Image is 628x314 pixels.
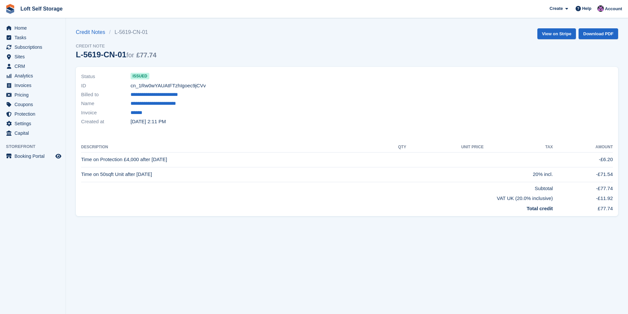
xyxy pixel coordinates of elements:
span: Create [550,5,563,12]
span: issued [131,73,149,79]
span: Name [81,100,131,107]
strong: Total credit [526,206,553,211]
span: Protection [15,109,54,119]
a: Download PDF [579,28,618,39]
a: menu [3,71,62,80]
th: Tax [484,142,553,153]
td: Time on Protection £4,000 after [DATE] [81,152,378,167]
a: Credit Notes [76,28,109,36]
span: for [126,51,134,59]
span: Coupons [15,100,54,109]
a: menu [3,90,62,100]
a: menu [3,62,62,71]
span: Status [81,73,131,80]
span: Account [605,6,622,12]
a: View on Stripe [537,28,576,39]
span: Analytics [15,71,54,80]
span: Invoices [15,81,54,90]
td: -£11.92 [553,192,613,202]
th: Description [81,142,378,153]
span: Settings [15,119,54,128]
h1: L-5619-CN-01 [76,50,157,59]
img: stora-icon-8386f47178a22dfd0bd8f6a31ec36ba5ce8667c1dd55bd0f319d3a0aa187defe.svg [5,4,15,14]
a: Preview store [54,152,62,160]
span: Credit Note [76,43,157,49]
th: Amount [553,142,613,153]
time: 2025-08-14 13:11:46 UTC [131,118,166,126]
span: Help [582,5,591,12]
span: Billed to [81,91,131,99]
span: Sites [15,52,54,61]
td: Time on 50sqft Unit after [DATE] [81,167,378,182]
td: 20% incl. [484,167,553,182]
span: ID [81,82,131,90]
td: -£77.74 [553,182,613,192]
span: CRM [15,62,54,71]
span: Subscriptions [15,43,54,52]
span: Invoice [81,109,131,117]
th: Unit Price [406,142,484,153]
a: menu [3,119,62,128]
a: menu [3,100,62,109]
a: menu [3,23,62,33]
span: Booking Portal [15,152,54,161]
td: Subtotal [81,182,553,192]
a: menu [3,43,62,52]
span: Pricing [15,90,54,100]
td: VAT UK (20.0% inclusive) [81,192,553,202]
span: cn_1Rw0wYAUAtFTzhIgoec9jCVv [131,82,206,90]
span: Storefront [6,143,66,150]
a: menu [3,81,62,90]
span: Capital [15,128,54,138]
span: £77.74 [136,51,156,59]
a: menu [3,52,62,61]
td: -£71.54 [553,167,613,182]
img: Amy Wright [597,5,604,12]
span: Home [15,23,54,33]
span: Created at [81,118,131,126]
span: Tasks [15,33,54,42]
nav: breadcrumbs [76,28,157,36]
td: £77.74 [553,202,613,213]
a: menu [3,109,62,119]
a: Loft Self Storage [18,3,65,14]
td: -£6.20 [553,152,613,167]
a: menu [3,33,62,42]
a: menu [3,152,62,161]
th: QTY [378,142,406,153]
a: menu [3,128,62,138]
